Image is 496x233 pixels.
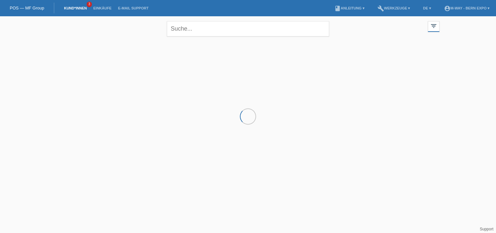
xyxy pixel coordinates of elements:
i: filter_list [430,22,437,30]
a: buildWerkzeuge ▾ [374,6,414,10]
input: Suche... [167,21,329,36]
a: POS — MF Group [10,6,44,10]
a: Kund*innen [61,6,90,10]
a: E-Mail Support [115,6,152,10]
i: account_circle [444,5,451,12]
a: bookAnleitung ▾ [331,6,368,10]
span: 3 [87,2,92,7]
a: Support [480,227,493,231]
a: account_circlem-way - Bern Expo ▾ [441,6,493,10]
i: build [378,5,384,12]
a: Einkäufe [90,6,115,10]
i: book [334,5,341,12]
a: DE ▾ [420,6,434,10]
